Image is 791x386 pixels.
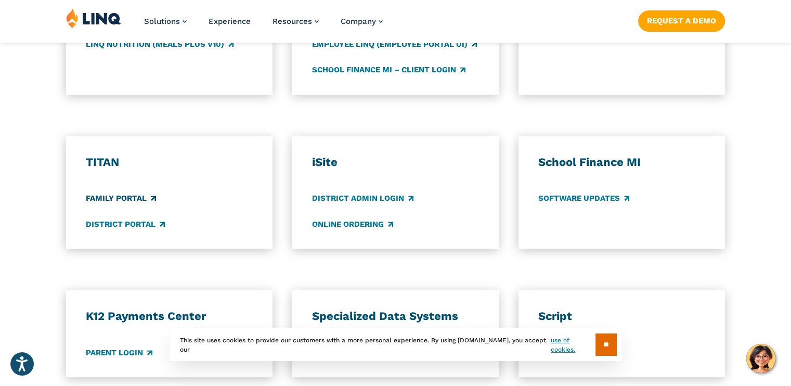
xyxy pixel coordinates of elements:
[638,10,725,31] a: Request a Demo
[746,344,775,373] button: Hello, have a question? Let’s chat.
[144,8,383,43] nav: Primary Navigation
[312,193,413,204] a: District Admin Login
[66,8,121,28] img: LINQ | K‑12 Software
[86,309,253,324] h3: K12 Payments Center
[209,17,251,26] a: Experience
[638,8,725,31] nav: Button Navigation
[312,309,479,324] h3: Specialized Data Systems
[538,155,705,170] h3: School Finance MI
[144,17,187,26] a: Solutions
[273,17,319,26] a: Resources
[86,38,234,50] a: LINQ Nutrition (Meals Plus v10)
[273,17,312,26] span: Resources
[170,328,622,361] div: This site uses cookies to provide our customers with a more personal experience. By using [DOMAIN...
[86,193,156,204] a: Family Portal
[538,193,629,204] a: Software Updates
[86,155,253,170] h3: TITAN
[312,218,393,230] a: Online Ordering
[312,155,479,170] h3: iSite
[341,17,376,26] span: Company
[86,218,165,230] a: District Portal
[538,309,705,324] h3: Script
[312,38,477,50] a: Employee LINQ (Employee Portal UI)
[144,17,180,26] span: Solutions
[341,17,383,26] a: Company
[551,336,595,354] a: use of cookies.
[312,64,465,75] a: School Finance MI – Client Login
